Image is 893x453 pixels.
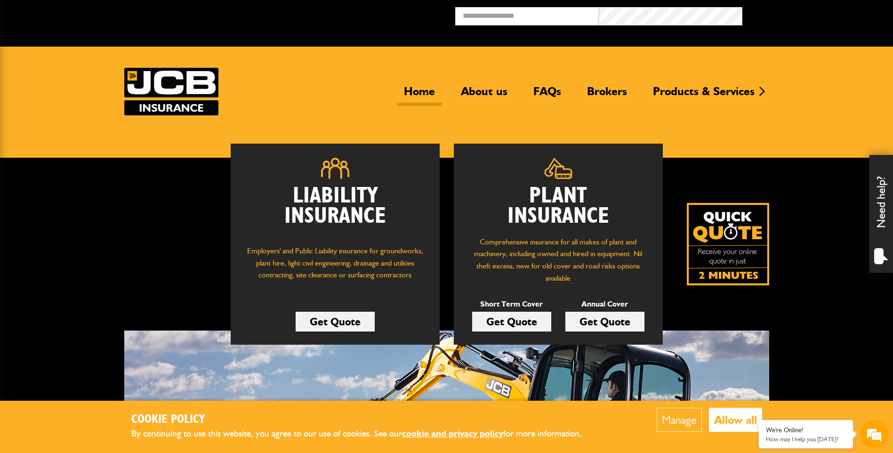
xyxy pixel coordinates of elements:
a: Get Quote [472,312,551,332]
img: JCB Insurance Services logo [124,68,218,115]
h2: Cookie Policy [131,413,597,427]
div: Need help? [869,155,893,273]
p: How may I help you today? [766,436,846,443]
button: Broker Login [742,7,886,22]
button: Manage [657,408,702,432]
a: Get Quote [296,312,375,332]
a: cookie and privacy policy [402,428,503,439]
a: Home [397,84,442,106]
p: Short Term Cover [472,298,551,310]
a: Get Quote [565,312,644,332]
h2: Liability Insurance [245,186,426,236]
a: FAQs [526,84,568,106]
a: Brokers [580,84,634,106]
div: We're Online! [766,426,846,434]
p: Comprehensive insurance for all makes of plant and machinery, including owned and hired in equipm... [468,236,649,284]
p: Employers' and Public Liability insurance for groundworks, plant hire, light civil engineering, d... [245,245,426,290]
a: Products & Services [646,84,762,106]
h2: Plant Insurance [468,186,649,226]
a: About us [454,84,515,106]
button: Allow all [709,408,762,432]
p: By continuing to use this website, you agree to our use of cookies. See our for more information. [131,427,597,441]
a: JCB Insurance Services [124,68,218,115]
p: Annual Cover [565,298,644,310]
img: Quick Quote [687,203,769,285]
a: Get your insurance quote isn just 2-minutes [687,203,769,285]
